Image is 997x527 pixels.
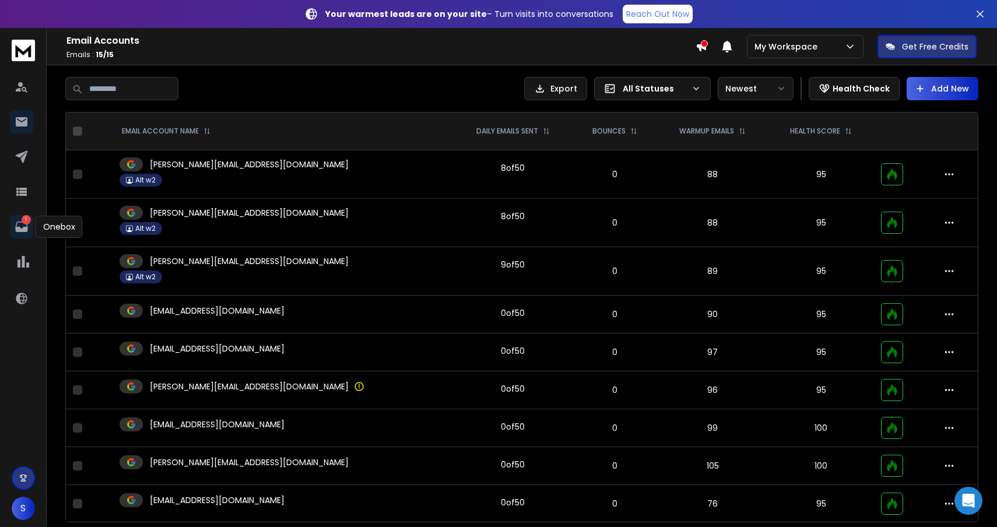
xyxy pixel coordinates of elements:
button: S [12,497,35,520]
td: 105 [657,447,768,485]
div: 9 of 50 [501,259,525,270]
p: WARMUP EMAILS [679,127,734,136]
p: [PERSON_NAME][EMAIL_ADDRESS][DOMAIN_NAME] [150,381,349,392]
p: – Turn visits into conversations [325,8,613,20]
div: 8 of 50 [501,162,525,174]
p: Health Check [833,83,890,94]
p: HEALTH SCORE [790,127,840,136]
button: Newest [718,77,794,100]
td: 99 [657,409,768,447]
td: 89 [657,247,768,296]
p: 0 [580,308,650,320]
button: Export [524,77,587,100]
div: 0 of 50 [501,307,525,319]
p: [PERSON_NAME][EMAIL_ADDRESS][DOMAIN_NAME] [150,255,349,267]
td: 76 [657,485,768,523]
p: [EMAIL_ADDRESS][DOMAIN_NAME] [150,494,285,506]
p: [EMAIL_ADDRESS][DOMAIN_NAME] [150,343,285,354]
p: [PERSON_NAME][EMAIL_ADDRESS][DOMAIN_NAME] [150,456,349,468]
p: 0 [580,346,650,358]
td: 100 [768,409,874,447]
td: 96 [657,371,768,409]
td: 95 [768,296,874,333]
td: 90 [657,296,768,333]
td: 95 [768,247,874,296]
p: Get Free Credits [902,41,968,52]
div: 0 of 50 [501,421,525,433]
p: Emails : [66,50,696,59]
p: 1 [22,215,31,224]
p: [EMAIL_ADDRESS][DOMAIN_NAME] [150,305,285,317]
img: logo [12,40,35,61]
td: 95 [768,333,874,371]
p: BOUNCES [592,127,626,136]
td: 100 [768,447,874,485]
p: 0 [580,168,650,180]
p: 0 [580,384,650,396]
td: 95 [768,199,874,247]
p: 0 [580,422,650,434]
td: 95 [768,150,874,199]
p: 0 [580,265,650,277]
p: [PERSON_NAME][EMAIL_ADDRESS][DOMAIN_NAME] [150,207,349,219]
button: Get Free Credits [877,35,977,58]
div: Onebox [36,216,83,238]
div: 0 of 50 [501,345,525,357]
button: Add New [907,77,978,100]
p: Alt w2 [135,272,156,282]
p: All Statuses [623,83,687,94]
p: Alt w2 [135,175,156,185]
p: [EMAIL_ADDRESS][DOMAIN_NAME] [150,419,285,430]
td: 97 [657,333,768,371]
p: My Workspace [754,41,822,52]
p: DAILY EMAILS SENT [476,127,538,136]
div: 0 of 50 [501,459,525,470]
strong: Your warmest leads are on your site [325,8,487,20]
div: EMAIL ACCOUNT NAME [122,127,210,136]
a: 1 [10,215,33,238]
div: Open Intercom Messenger [954,487,982,515]
h1: Email Accounts [66,34,696,48]
div: 0 of 50 [501,383,525,395]
p: 0 [580,460,650,472]
span: 15 / 15 [96,50,114,59]
p: 0 [580,217,650,229]
a: Reach Out Now [623,5,693,23]
p: [PERSON_NAME][EMAIL_ADDRESS][DOMAIN_NAME] [150,159,349,170]
td: 95 [768,371,874,409]
button: Health Check [809,77,900,100]
p: Alt w2 [135,224,156,233]
div: 8 of 50 [501,210,525,222]
p: Reach Out Now [626,8,689,20]
div: 0 of 50 [501,497,525,508]
td: 88 [657,199,768,247]
td: 95 [768,485,874,523]
td: 88 [657,150,768,199]
p: 0 [580,498,650,510]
